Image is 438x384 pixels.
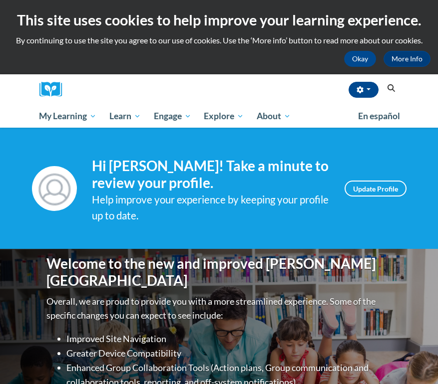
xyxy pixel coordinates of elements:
[352,106,407,127] a: En español
[349,82,379,98] button: Account Settings
[154,110,191,122] span: Engage
[344,51,376,67] button: Okay
[67,332,392,346] li: Improved Site Navigation
[358,111,400,121] span: En español
[39,82,69,97] a: Cox Campus
[147,105,198,128] a: Engage
[7,35,431,46] p: By continuing to use the site you agree to our use of cookies. Use the ‘More info’ button to read...
[257,110,291,122] span: About
[7,10,431,30] h2: This site uses cookies to help improve your learning experience.
[39,82,69,97] img: Logo brand
[33,105,103,128] a: My Learning
[67,346,392,361] li: Greater Device Compatibility
[47,294,392,323] p: Overall, we are proud to provide you with a more streamlined experience. Some of the specific cha...
[398,344,430,376] iframe: Button to launch messaging window
[250,105,297,128] a: About
[47,255,392,289] h1: Welcome to the new and improved [PERSON_NAME][GEOGRAPHIC_DATA]
[103,105,147,128] a: Learn
[32,166,77,211] img: Profile Image
[384,82,399,94] button: Search
[384,51,431,67] a: More Info
[204,110,244,122] span: Explore
[92,158,330,191] h4: Hi [PERSON_NAME]! Take a minute to review your profile.
[197,105,250,128] a: Explore
[39,110,96,122] span: My Learning
[32,105,407,128] div: Main menu
[345,181,407,196] a: Update Profile
[109,110,141,122] span: Learn
[92,192,330,224] div: Help improve your experience by keeping your profile up to date.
